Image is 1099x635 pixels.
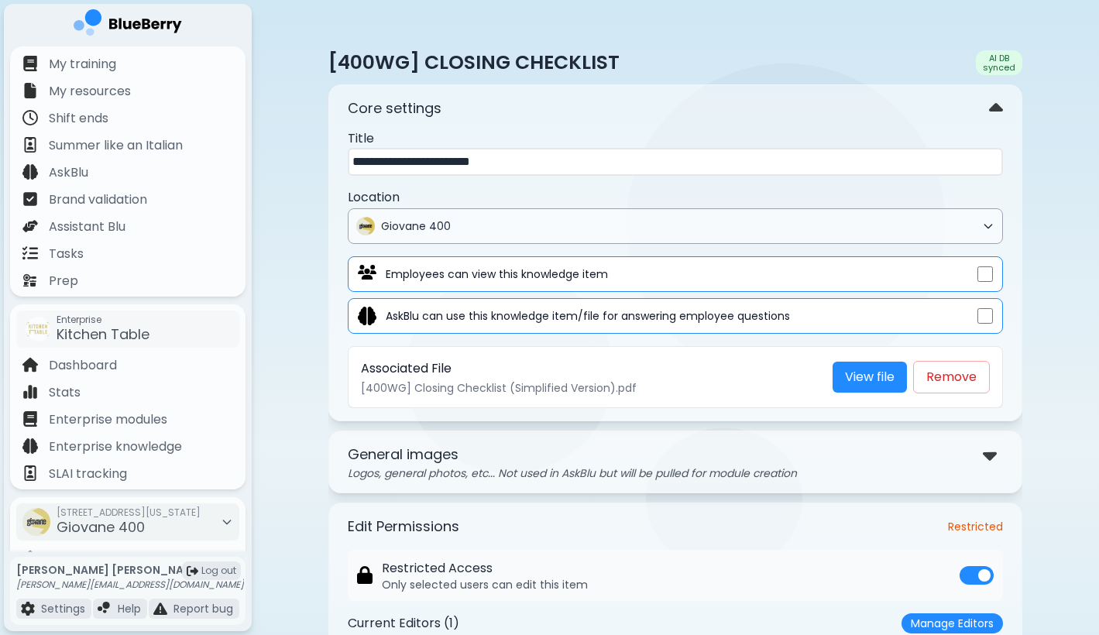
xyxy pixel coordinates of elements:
[118,602,141,616] p: Help
[386,267,608,281] p: Employees can view this knowledge item
[49,438,182,456] p: Enterprise knowledge
[21,602,35,616] img: file icon
[49,245,84,263] p: Tasks
[49,218,125,236] p: Assistant Blu
[22,137,38,153] img: file icon
[902,613,1003,633] button: Manage Editors
[348,188,1003,207] p: Location
[382,578,588,592] p: Only selected users can edit this item
[57,314,149,326] span: Enterprise
[361,381,820,395] p: [400WG] Closing Checklist (Simplified Version).pdf
[386,309,790,323] p: AskBlu can use this knowledge item/file for answering employee questions
[348,516,459,537] h3: Edit Permissions
[381,219,976,233] span: Giovane 400
[22,164,38,180] img: file icon
[348,614,459,633] h4: Current Editors ( 1 )
[833,362,907,393] a: View file
[49,383,81,402] p: Stats
[382,559,588,578] p: Restricted Access
[22,357,38,372] img: file icon
[49,465,127,483] p: SLAI tracking
[187,565,198,577] img: logout
[153,602,167,616] img: file icon
[913,361,990,393] button: Remove
[348,466,1003,480] p: Logos, general photos, etc... Not used in AskBlu but will be pulled for module creation
[22,218,38,234] img: file icon
[22,438,38,454] img: file icon
[49,82,131,101] p: My resources
[976,50,1022,75] div: AI DB synced
[358,265,376,280] img: People
[22,245,38,261] img: file icon
[948,520,1003,534] span: Restricted
[98,602,112,616] img: file icon
[989,98,1003,120] img: down chevron
[22,191,38,207] img: file icon
[348,444,458,465] p: General images
[16,578,244,591] p: [PERSON_NAME][EMAIL_ADDRESS][DOMAIN_NAME]
[57,324,149,344] span: Kitchen Table
[22,411,38,427] img: file icon
[328,50,620,75] p: [400WG] CLOSING CHECKLIST
[49,190,147,209] p: Brand validation
[49,272,78,290] p: Prep
[983,444,997,466] img: down chevron
[49,109,108,128] p: Shift ends
[49,410,167,429] p: Enterprise modules
[49,163,88,182] p: AskBlu
[22,110,38,125] img: file icon
[356,217,375,235] img: company thumbnail
[49,356,117,375] p: Dashboard
[41,602,85,616] p: Settings
[74,9,182,41] img: company logo
[57,506,201,519] span: [STREET_ADDRESS][US_STATE]
[57,517,145,537] span: Giovane 400
[16,563,244,577] p: [PERSON_NAME] [PERSON_NAME]
[348,98,441,119] p: Core settings
[22,56,38,71] img: file icon
[49,136,183,155] p: Summer like an Italian
[348,129,1003,148] p: Title
[26,317,50,342] img: company thumbnail
[357,566,373,584] img: Restricted
[22,83,38,98] img: file icon
[22,384,38,400] img: file icon
[358,307,376,325] img: AI Brain
[173,602,233,616] p: Report bug
[49,55,116,74] p: My training
[22,273,38,288] img: file icon
[361,359,820,378] h3: Associated File
[22,508,50,536] img: company thumbnail
[201,565,236,577] span: Log out
[22,465,38,481] img: file icon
